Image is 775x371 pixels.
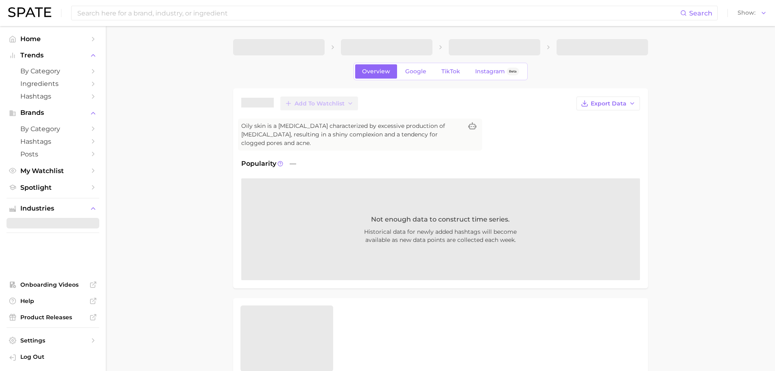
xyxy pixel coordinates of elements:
span: Instagram [475,68,505,75]
img: SPATE [8,7,51,17]
a: InstagramBeta [468,64,526,79]
a: Hashtags [7,90,99,103]
span: by Category [20,67,85,75]
a: Google [398,64,433,79]
span: Trends [20,52,85,59]
span: Not enough data to construct time series. [371,215,510,224]
span: Popularity [241,159,276,169]
a: Posts [7,148,99,160]
button: Industries [7,202,99,215]
span: Log Out [20,353,93,360]
span: Add to Watchlist [295,100,345,107]
button: Brands [7,107,99,119]
span: Oily skin is a [MEDICAL_DATA] characterized by excessive production of [MEDICAL_DATA], resulting ... [241,122,463,147]
span: Help [20,297,85,305]
a: Log out. Currently logged in with e-mail cpulice@yellowwoodpartners.com. [7,351,99,364]
span: Beta [509,68,517,75]
button: Trends [7,49,99,61]
a: Hashtags [7,135,99,148]
span: Overview [362,68,390,75]
input: Search here for a brand, industry, or ingredient [76,6,680,20]
span: Export Data [591,100,627,107]
span: Spotlight [20,184,85,191]
span: Ingredients [20,80,85,88]
a: Product Releases [7,311,99,323]
span: Hashtags [20,138,85,145]
span: Historical data for newly added hashtags will become available as new data points are collected e... [310,228,571,244]
a: Onboarding Videos [7,279,99,291]
a: by Category [7,65,99,77]
button: Add to Watchlist [280,97,358,110]
span: Industries [20,205,85,212]
span: Posts [20,150,85,158]
span: Home [20,35,85,43]
span: Settings [20,337,85,344]
a: My Watchlist [7,165,99,177]
a: Settings [7,334,99,347]
button: Export Data [576,97,640,110]
a: Home [7,33,99,45]
span: Onboarding Videos [20,281,85,288]
span: Show [738,11,755,15]
a: by Category [7,123,99,135]
button: Show [736,8,769,18]
a: Overview [355,64,397,79]
span: My Watchlist [20,167,85,175]
a: Help [7,295,99,307]
span: Product Releases [20,314,85,321]
a: TikTok [434,64,467,79]
span: Hashtags [20,92,85,100]
a: Spotlight [7,181,99,194]
a: Ingredients [7,77,99,90]
span: by Category [20,125,85,133]
span: Brands [20,109,85,116]
span: Google [405,68,426,75]
span: TikTok [441,68,460,75]
span: Search [689,9,712,17]
span: — [290,159,296,169]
